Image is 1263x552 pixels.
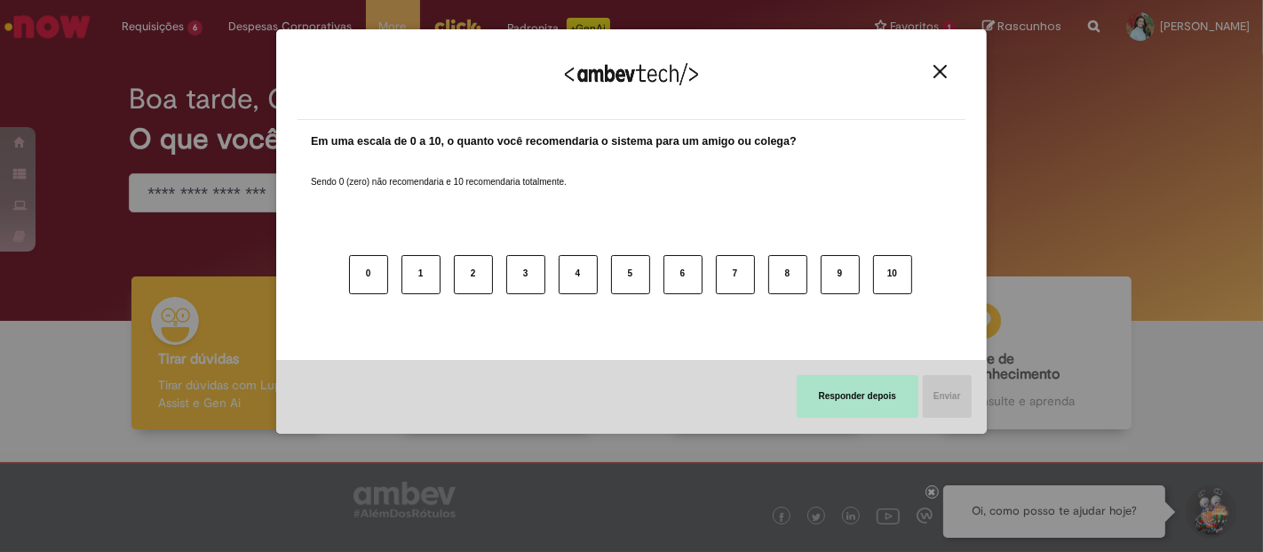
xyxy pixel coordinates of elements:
[506,255,545,294] button: 3
[311,133,797,150] label: Em uma escala de 0 a 10, o quanto você recomendaria o sistema para um amigo ou colega?
[559,255,598,294] button: 4
[716,255,755,294] button: 7
[797,375,918,418] button: Responder depois
[565,63,698,85] img: Logo Ambevtech
[401,255,441,294] button: 1
[768,255,807,294] button: 8
[933,65,947,78] img: Close
[311,155,567,188] label: Sendo 0 (zero) não recomendaria e 10 recomendaria totalmente.
[611,255,650,294] button: 5
[349,255,388,294] button: 0
[663,255,703,294] button: 6
[873,255,912,294] button: 10
[454,255,493,294] button: 2
[928,64,952,79] button: Close
[821,255,860,294] button: 9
